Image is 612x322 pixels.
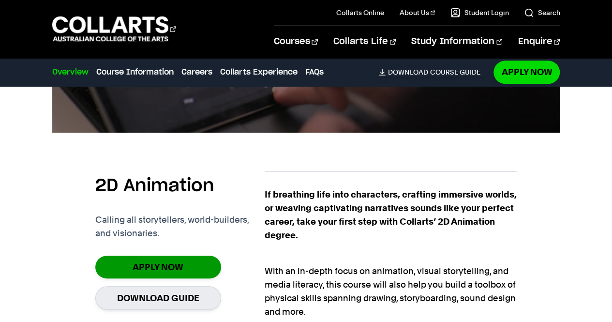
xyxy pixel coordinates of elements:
a: FAQs [305,66,324,78]
a: Search [524,8,560,17]
a: Overview [52,66,89,78]
a: Collarts Life [333,26,396,58]
a: Download Guide [95,286,221,310]
a: Study Information [411,26,502,58]
a: Courses [274,26,318,58]
a: Careers [181,66,212,78]
a: Collarts Experience [220,66,298,78]
strong: If breathing life into characters, crafting immersive worlds, or weaving captivating narratives s... [265,189,517,240]
a: Enquire [518,26,560,58]
a: Collarts Online [336,8,384,17]
a: DownloadCourse Guide [379,68,488,77]
h2: 2D Animation [95,175,214,197]
a: Student Login [450,8,508,17]
p: With an in-depth focus on animation, visual storytelling, and media literacy, this course will al... [265,251,517,319]
a: About Us [400,8,435,17]
a: Apply Now [493,61,560,83]
span: Download [388,68,428,77]
a: Apply Now [95,256,221,278]
a: Course Information [96,66,174,78]
div: Go to homepage [52,15,176,43]
p: Calling all storytellers, world-builders, and visionaries. [95,213,265,240]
